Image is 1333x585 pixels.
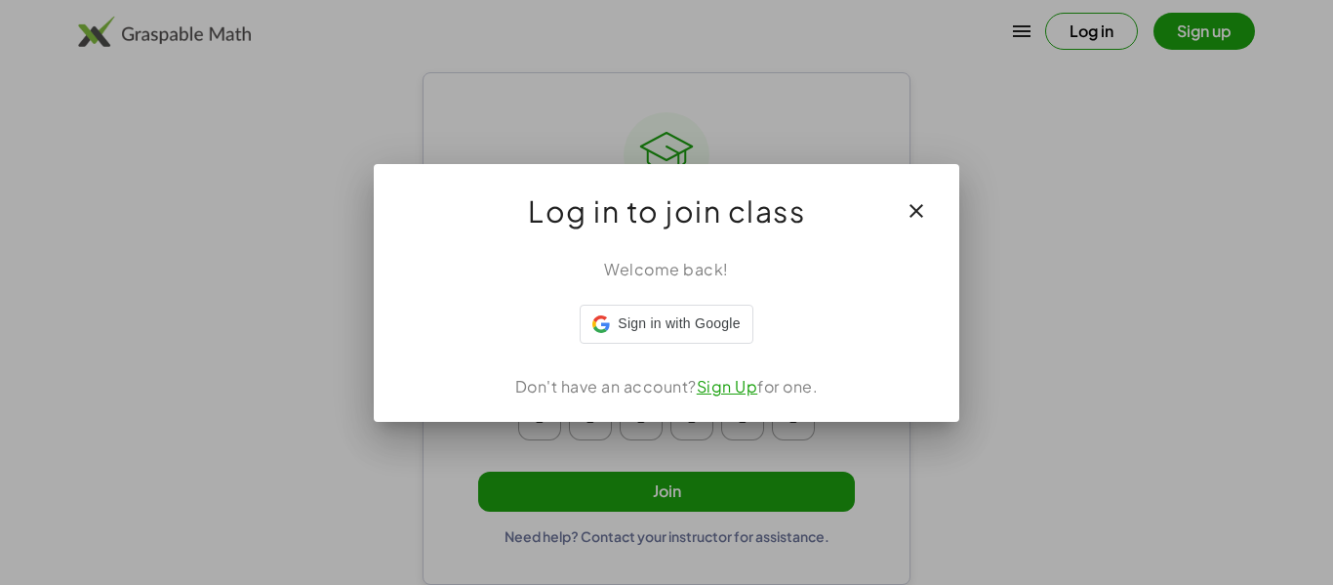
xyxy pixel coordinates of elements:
[697,376,758,397] a: Sign Up
[397,375,936,398] div: Don't have an account? for one.
[618,313,740,334] span: Sign in with Google
[528,188,805,234] span: Log in to join class
[580,305,752,344] div: Sign in with Google
[397,258,936,281] div: Welcome back!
